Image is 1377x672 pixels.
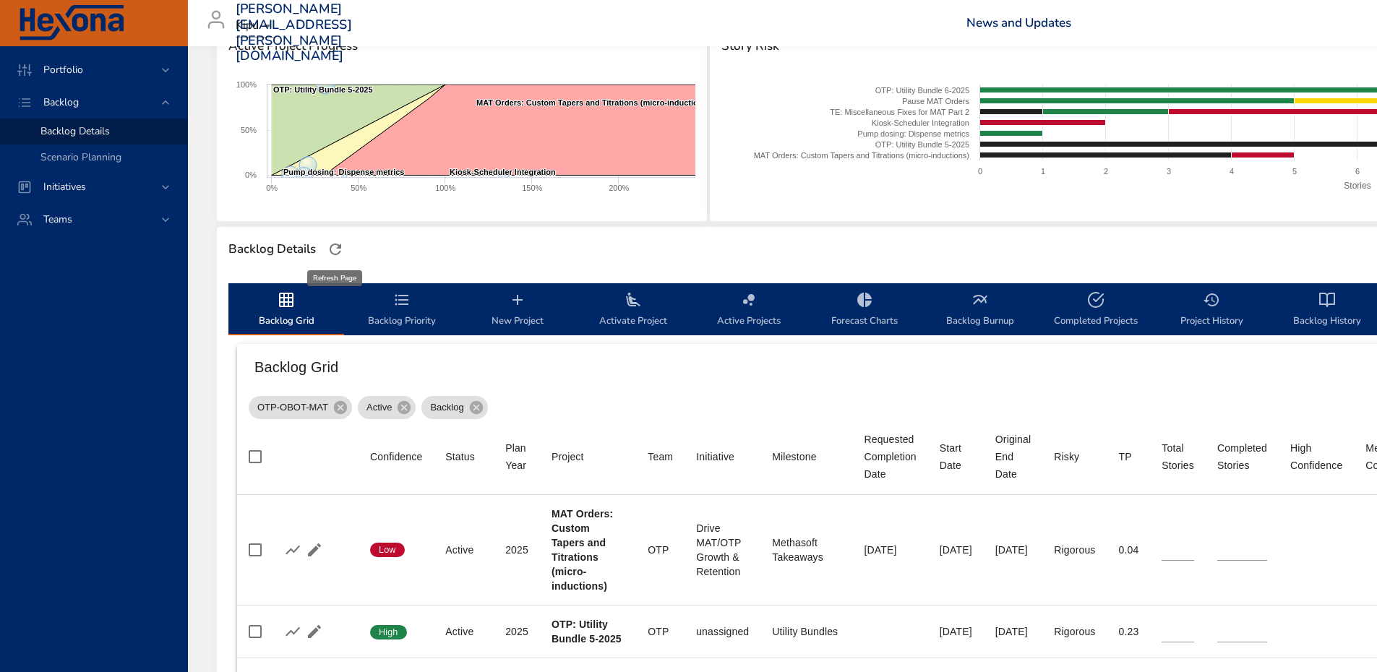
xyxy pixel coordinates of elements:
text: 4 [1230,167,1234,176]
a: News and Updates [966,14,1071,31]
text: OTP: Utility Bundle 6-2025 [875,86,969,95]
text: Stories [1344,181,1370,191]
div: 0.23 [1118,624,1138,639]
h3: [PERSON_NAME][EMAIL_ADDRESS][PERSON_NAME][DOMAIN_NAME] [236,1,352,64]
text: Kiosk-Scheduler Integration [450,168,556,176]
span: Backlog Priority [353,291,451,329]
span: Active Projects [700,291,798,329]
span: 0 [1290,543,1313,556]
div: [DATE] [940,624,972,639]
text: 5 [1292,167,1297,176]
div: Confidence [370,448,422,465]
img: Hexona [17,5,126,41]
span: Initiative [696,448,749,465]
text: Pump dosing: Dispense metrics [857,129,969,138]
span: Backlog Grid [237,291,335,329]
text: 3 [1167,167,1171,176]
div: Backlog [421,396,487,419]
div: 2025 [505,624,528,639]
text: 100% [236,80,257,89]
div: Milestone [772,448,816,465]
text: 6 [1355,167,1360,176]
span: Original End Date [995,431,1031,483]
div: Backlog Details [224,238,320,261]
span: Total Stories [1162,439,1194,474]
div: Drive MAT/OTP Growth & Retention [696,521,749,579]
div: Active [445,543,482,557]
div: Sort [995,431,1031,483]
span: Backlog [32,95,90,109]
div: Active [445,624,482,639]
b: MAT Orders: Custom Tapers and Titrations (micro-inductions) [552,508,613,592]
span: Active Project Progress [228,39,695,53]
text: 150% [522,184,542,192]
div: Plan Year [505,439,528,474]
div: Kipu [236,14,276,38]
div: unassigned [696,624,749,639]
div: Start Date [940,439,972,474]
div: Sort [552,448,584,465]
div: OTP [648,624,673,639]
text: MAT Orders: Custom Tapers and Titrations (micro-inductions) [476,98,711,107]
div: Utility Bundles [772,624,841,639]
b: OTP: Utility Bundle 5-2025 [552,619,622,645]
button: Edit Project Details [304,621,325,642]
div: OTP-OBOT-MAT [249,396,352,419]
text: 2 [1104,167,1108,176]
span: Backlog [421,400,472,415]
button: Edit Project Details [304,539,325,561]
div: [DATE] [864,543,916,557]
div: Sort [370,448,422,465]
span: Milestone [772,448,841,465]
div: Sort [1290,439,1342,474]
span: OTP-OBOT-MAT [249,400,337,415]
span: Completed Projects [1047,291,1145,329]
div: OTP [648,543,673,557]
text: Pump dosing: Dispense metrics [283,168,404,176]
div: Completed Stories [1217,439,1267,474]
text: 0 [978,167,982,176]
text: 50% [351,184,366,192]
text: 0% [266,184,278,192]
div: Sort [1118,448,1131,465]
span: New Project [468,291,567,329]
span: Active [358,400,400,415]
text: 0% [245,171,257,179]
text: MAT Orders: Custom Tapers and Titrations (micro-inductions) [753,151,969,160]
div: Sort [940,439,972,474]
text: OTP: Utility Bundle 5-2025 [875,140,969,149]
div: Methasoft Takeaways [772,535,841,564]
div: Sort [445,448,475,465]
span: Status [445,448,482,465]
span: Teams [32,212,84,226]
div: [DATE] [995,624,1031,639]
div: Sort [1054,448,1079,465]
div: TP [1118,448,1131,465]
div: Rigorous [1054,543,1095,557]
text: TE: Miscellaneous Fixes for MAT Part 2 [830,108,969,116]
span: Low [370,543,405,556]
div: Sort [505,439,528,474]
div: Project [552,448,584,465]
text: Pause MAT Orders [902,97,970,105]
span: Activate Project [584,291,682,329]
span: Backlog Details [40,124,110,138]
div: Team [648,448,673,465]
div: High Confidence [1290,439,1342,474]
div: [DATE] [940,543,972,557]
div: Requested Completion Date [864,431,916,483]
div: Sort [772,448,816,465]
text: Kiosk-Scheduler Integration [871,119,969,127]
span: Risky [1054,448,1095,465]
text: 50% [241,126,257,134]
div: Rigorous [1054,624,1095,639]
div: Status [445,448,475,465]
text: 200% [609,184,629,192]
